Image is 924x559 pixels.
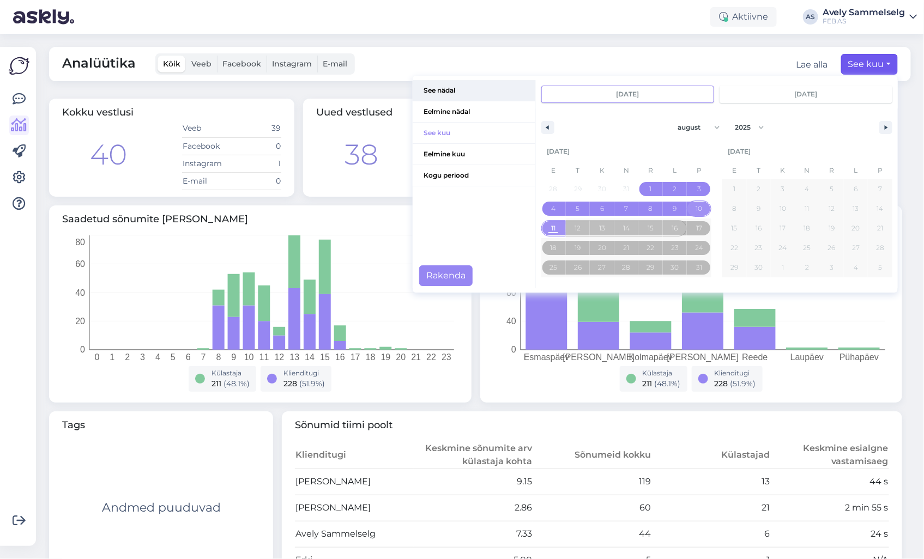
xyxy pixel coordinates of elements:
[755,238,763,258] span: 23
[623,218,630,238] span: 14
[796,58,828,71] div: Lae alla
[795,179,820,199] button: 4
[671,238,679,258] span: 23
[299,379,325,388] span: ( 51.9 %)
[624,199,628,218] span: 7
[852,218,860,238] span: 20
[730,238,738,258] span: 22
[663,218,687,238] button: 16
[757,179,760,199] span: 2
[275,353,285,362] tspan: 12
[75,237,85,246] tspan: 80
[844,162,868,179] span: L
[650,179,652,199] span: 1
[506,317,516,326] tspan: 40
[730,379,756,388] span: ( 51.9 %)
[413,101,535,123] button: Eelmine nädal
[590,258,614,277] button: 27
[295,441,414,469] th: Klienditugi
[623,238,629,258] span: 21
[770,495,889,521] td: 2 min 55 s
[722,218,747,238] button: 15
[629,353,672,362] tspan: Kolmapäev
[62,212,458,227] span: Saadetud sõnumite [PERSON_NAME]
[381,353,391,362] tspan: 19
[90,133,127,176] div: 40
[747,162,771,179] span: T
[419,265,473,286] button: Rakenda
[563,353,635,362] tspan: [PERSON_NAME]
[590,162,614,179] span: K
[663,179,687,199] button: 2
[823,8,905,17] div: Avely Sammelselg
[868,162,892,179] span: P
[643,379,653,388] span: 211
[771,199,795,218] button: 10
[771,218,795,238] button: 17
[323,59,347,69] span: E-mail
[647,258,655,277] span: 29
[770,469,889,495] td: 44 s
[747,258,771,277] button: 30
[366,353,376,362] tspan: 18
[722,238,747,258] button: 22
[550,238,557,258] span: 18
[295,521,414,547] td: Avely Sammelselg
[697,179,701,199] span: 3
[722,141,892,162] div: [DATE]
[110,353,114,362] tspan: 1
[566,258,590,277] button: 26
[829,199,835,218] span: 12
[182,120,232,137] td: Veeb
[687,199,711,218] button: 10
[272,59,312,69] span: Instagram
[840,353,879,362] tspan: Pühapäev
[876,238,884,258] span: 28
[541,218,566,238] button: 11
[575,218,581,238] span: 12
[819,218,844,238] button: 19
[75,317,85,326] tspan: 20
[732,218,738,238] span: 15
[295,418,889,433] span: Sõnumid tiimi poolt
[663,199,687,218] button: 9
[672,218,678,238] span: 16
[289,353,299,362] tspan: 13
[94,353,99,362] tspan: 0
[844,199,868,218] button: 13
[795,199,820,218] button: 11
[413,80,535,101] button: See nädal
[549,258,557,277] span: 25
[62,418,260,433] span: Tags
[411,353,421,362] tspan: 21
[841,54,898,75] button: See kuu
[852,238,860,258] span: 27
[201,353,206,362] tspan: 7
[614,162,639,179] span: N
[523,353,569,362] tspan: Esmaspäev
[335,353,345,362] tspan: 16
[771,238,795,258] button: 24
[844,238,868,258] button: 27
[222,59,261,69] span: Facebook
[638,162,663,179] span: R
[590,238,614,258] button: 20
[283,368,325,378] div: Klienditugi
[232,172,281,190] td: 0
[533,441,651,469] th: Sõnumeid kokku
[75,288,85,297] tspan: 40
[638,238,663,258] button: 22
[747,179,771,199] button: 2
[80,345,85,354] tspan: 0
[283,379,297,388] span: 228
[819,199,844,218] button: 12
[819,162,844,179] span: R
[663,162,687,179] span: L
[757,199,760,218] span: 9
[62,53,136,75] span: Analüütika
[182,172,232,190] td: E-mail
[259,353,269,362] tspan: 11
[414,441,533,469] th: Keskmine sõnumite arv külastaja kohta
[186,353,191,362] tspan: 6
